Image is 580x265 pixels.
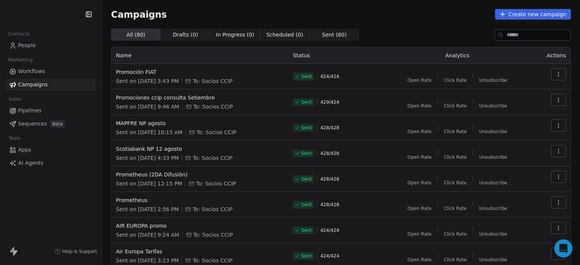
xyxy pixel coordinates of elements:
[5,133,24,144] span: Tools
[320,125,339,131] span: 428 / 428
[116,154,179,162] span: Sent on [DATE] 4:33 PM
[116,196,284,204] span: Prometheus
[193,77,232,85] span: To: Socios CCIP
[479,205,507,211] span: Unsubscribe
[18,159,43,167] span: AI Agents
[301,99,312,105] span: Sent
[479,129,507,135] span: Unsubscribe
[320,150,339,156] span: 428 / 428
[6,65,96,78] a: Workflows
[301,74,312,80] span: Sent
[6,118,96,130] a: SequencesBeta
[116,257,179,264] span: Sent on [DATE] 3:23 PM
[495,9,571,20] button: Create new campaign
[301,125,312,131] span: Sent
[444,154,467,160] span: Click Rate
[196,129,236,136] span: To: Socios CCIP
[116,94,284,101] span: Promociones ccip consulta Setiembre
[5,93,25,105] span: Sales
[479,257,507,263] span: Unsubscribe
[6,144,96,156] a: Apps
[6,78,96,91] a: Campaigns
[532,47,571,64] th: Actions
[193,231,233,239] span: To: Socios CCIP
[407,77,432,83] span: Open Rate
[18,67,45,75] span: Workflows
[116,171,284,178] span: Prometheus (2DA Difusión)
[320,74,339,80] span: 424 / 424
[301,227,312,233] span: Sent
[479,180,507,186] span: Unsubscribe
[6,157,96,169] a: AI Agents
[5,54,36,66] span: Marketing
[407,231,432,237] span: Open Rate
[18,41,36,49] span: People
[407,103,432,109] span: Open Rate
[301,202,312,208] span: Sent
[554,239,572,257] div: Open Intercom Messenger
[407,129,432,135] span: Open Rate
[407,257,432,263] span: Open Rate
[5,28,33,40] span: Contacts
[288,47,383,64] th: Status
[18,146,31,154] span: Apps
[407,205,432,211] span: Open Rate
[479,103,507,109] span: Unsubscribe
[479,231,507,237] span: Unsubscribe
[6,39,96,52] a: People
[444,180,467,186] span: Click Rate
[196,180,236,187] span: To: Socios CCIP
[193,154,232,162] span: To: Socios CCIP
[18,120,47,128] span: Sequences
[116,103,179,110] span: Sent on [DATE] 9:46 AM
[116,119,284,127] span: MAPFRE NP agosto
[193,205,232,213] span: To: Socios CCIP
[116,231,179,239] span: Sent on [DATE] 9:24 AM
[301,176,312,182] span: Sent
[116,222,284,230] span: AIR EUROPA promo
[407,154,432,160] span: Open Rate
[116,68,284,76] span: Promoción FIAT
[173,31,198,39] span: Drafts ( 0 )
[479,77,507,83] span: Unsubscribe
[444,205,467,211] span: Click Rate
[18,107,42,115] span: Pipelines
[193,257,232,264] span: To: Socios CCIP
[111,9,167,20] span: Campaigns
[301,150,312,156] span: Sent
[320,227,339,233] span: 424 / 424
[116,129,182,136] span: Sent on [DATE] 10:15 AM
[266,31,303,39] span: Scheduled ( 0 )
[116,77,179,85] span: Sent on [DATE] 3:43 PM
[216,31,255,39] span: In Progress ( 0 )
[116,205,179,213] span: Sent on [DATE] 2:56 PM
[301,253,312,259] span: Sent
[407,180,432,186] span: Open Rate
[18,81,48,89] span: Campaigns
[50,120,65,128] span: Beta
[116,145,284,153] span: Scotiabank NP 12 agosto
[55,248,97,254] a: Help & Support
[111,47,288,64] th: Name
[320,176,339,182] span: 428 / 428
[444,257,467,263] span: Click Rate
[320,253,339,259] span: 424 / 424
[322,31,347,39] span: Sent ( 80 )
[320,99,339,105] span: 429 / 424
[116,180,182,187] span: Sent on [DATE] 12:15 PM
[6,104,96,117] a: Pipelines
[479,154,507,160] span: Unsubscribe
[444,231,467,237] span: Click Rate
[444,129,467,135] span: Click Rate
[320,202,339,208] span: 428 / 428
[193,103,233,110] span: To: Socios CCIP
[383,47,532,64] th: Analytics
[444,103,467,109] span: Click Rate
[444,77,467,83] span: Click Rate
[116,248,284,255] span: Air Europa Tarifas
[62,248,97,254] span: Help & Support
